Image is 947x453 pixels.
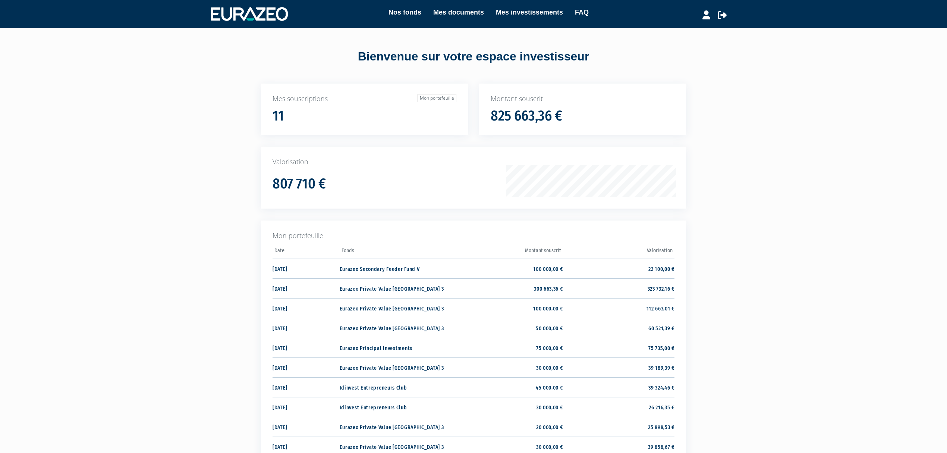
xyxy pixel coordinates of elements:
[273,377,340,397] td: [DATE]
[563,417,674,437] td: 25 898,53 €
[340,318,451,338] td: Eurazeo Private Value [GEOGRAPHIC_DATA] 3
[563,259,674,278] td: 22 100,00 €
[340,377,451,397] td: Idinvest Entrepreneurs Club
[418,94,456,102] a: Mon portefeuille
[451,417,563,437] td: 20 000,00 €
[340,338,451,357] td: Eurazeo Principal Investments
[491,94,674,104] p: Montant souscrit
[273,357,340,377] td: [DATE]
[273,245,340,259] th: Date
[340,357,451,377] td: Eurazeo Private Value [GEOGRAPHIC_DATA] 3
[496,7,563,18] a: Mes investissements
[451,298,563,318] td: 100 000,00 €
[575,7,589,18] a: FAQ
[340,278,451,298] td: Eurazeo Private Value [GEOGRAPHIC_DATA] 3
[273,94,456,104] p: Mes souscriptions
[273,259,340,278] td: [DATE]
[451,357,563,377] td: 30 000,00 €
[273,231,674,241] p: Mon portefeuille
[340,417,451,437] td: Eurazeo Private Value [GEOGRAPHIC_DATA] 3
[340,298,451,318] td: Eurazeo Private Value [GEOGRAPHIC_DATA] 3
[563,338,674,357] td: 75 735,00 €
[451,338,563,357] td: 75 000,00 €
[273,108,284,124] h1: 11
[451,397,563,417] td: 30 000,00 €
[340,245,451,259] th: Fonds
[273,417,340,437] td: [DATE]
[563,245,674,259] th: Valorisation
[451,377,563,397] td: 45 000,00 €
[273,338,340,357] td: [DATE]
[451,245,563,259] th: Montant souscrit
[273,157,674,167] p: Valorisation
[563,397,674,417] td: 26 216,35 €
[273,318,340,338] td: [DATE]
[451,278,563,298] td: 300 663,36 €
[273,298,340,318] td: [DATE]
[388,7,421,18] a: Nos fonds
[563,298,674,318] td: 112 663,01 €
[340,259,451,278] td: Eurazeo Secondary Feeder Fund V
[340,397,451,417] td: Idinvest Entrepreneurs Club
[451,318,563,338] td: 50 000,00 €
[491,108,562,124] h1: 825 663,36 €
[563,278,674,298] td: 323 732,16 €
[563,377,674,397] td: 39 324,46 €
[451,259,563,278] td: 100 000,00 €
[244,48,703,65] div: Bienvenue sur votre espace investisseur
[273,278,340,298] td: [DATE]
[563,318,674,338] td: 60 521,39 €
[211,7,288,21] img: 1732889491-logotype_eurazeo_blanc_rvb.png
[433,7,484,18] a: Mes documents
[273,397,340,417] td: [DATE]
[563,357,674,377] td: 39 189,39 €
[273,176,326,192] h1: 807 710 €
